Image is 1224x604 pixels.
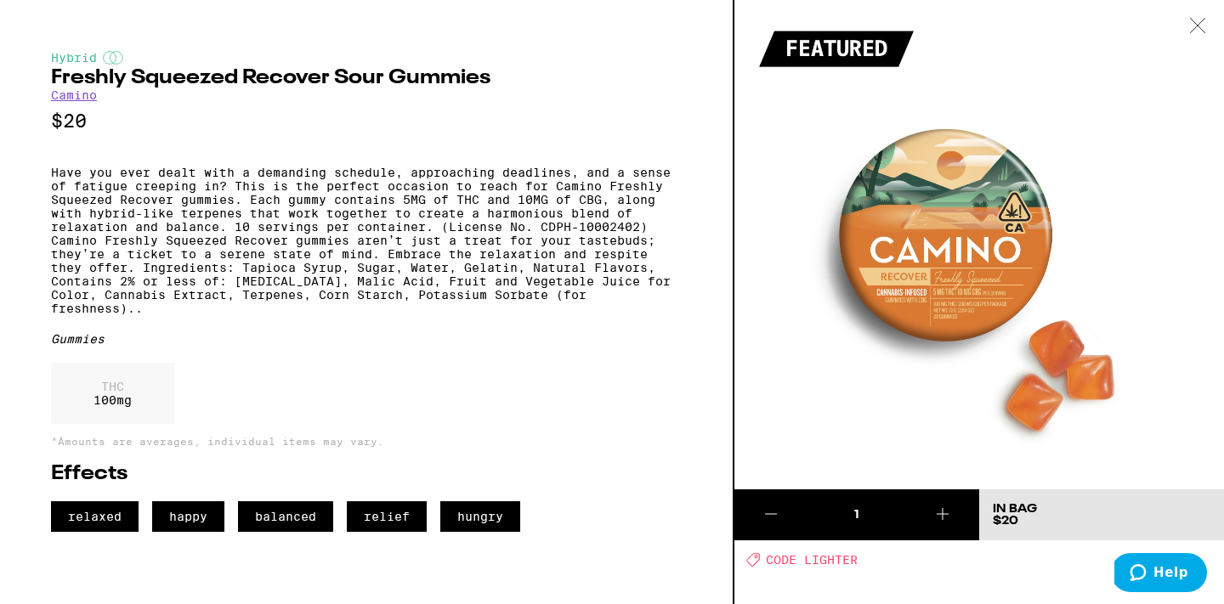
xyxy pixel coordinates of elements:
[51,110,682,132] p: $20
[993,515,1018,527] span: $20
[51,363,174,424] div: 100 mg
[766,553,858,567] span: CODE LIGHTER
[103,51,123,65] img: hybridColor.svg
[51,166,682,315] p: Have you ever dealt with a demanding schedule, approaching deadlines, and a sense of fatigue cree...
[51,68,682,88] h2: Freshly Squeezed Recover Sour Gummies
[238,501,333,532] span: balanced
[51,51,682,65] div: Hybrid
[152,501,224,532] span: happy
[807,506,905,523] div: 1
[440,501,520,532] span: hungry
[347,501,427,532] span: relief
[51,332,682,346] div: Gummies
[979,489,1224,540] button: In Bag$20
[51,88,97,102] a: Camino
[51,464,682,484] h2: Effects
[51,436,682,447] p: *Amounts are averages, individual items may vary.
[1114,553,1207,596] iframe: Opens a widget where you can find more information
[51,501,139,532] span: relaxed
[993,503,1037,515] div: In Bag
[93,380,132,393] p: THC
